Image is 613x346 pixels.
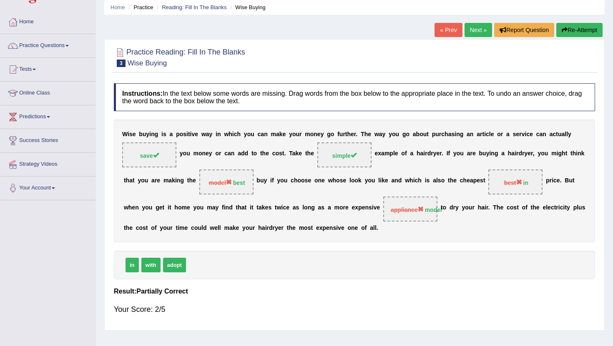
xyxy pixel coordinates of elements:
[382,131,386,137] b: y
[368,177,372,184] b: o
[358,177,362,184] b: k
[423,131,427,137] b: u
[201,131,206,137] b: w
[228,150,231,157] b: a
[398,177,402,184] b: d
[456,131,460,137] b: n
[241,150,245,157] b: d
[251,150,254,157] b: t
[467,131,470,137] b: a
[190,131,192,137] b: i
[511,150,515,157] b: a
[460,150,464,157] b: u
[289,131,292,137] b: y
[266,150,269,157] b: e
[209,131,213,137] b: y
[305,177,308,184] b: s
[361,131,364,137] b: T
[188,131,190,137] b: t
[186,131,188,137] b: i
[321,131,324,137] b: y
[384,150,389,157] b: m
[519,131,521,137] b: r
[343,131,345,137] b: r
[441,131,445,137] b: c
[557,150,558,157] b: i
[393,150,395,157] b: l
[318,177,322,184] b: n
[477,131,480,137] b: a
[0,10,95,31] a: Home
[176,131,180,137] b: p
[296,131,299,137] b: u
[175,177,177,184] b: i
[331,131,334,137] b: o
[401,150,405,157] b: o
[122,142,176,167] span: Drop target
[392,131,396,137] b: o
[237,131,241,137] b: h
[423,150,425,157] b: i
[355,177,359,184] b: o
[198,150,202,157] b: o
[238,150,241,157] b: a
[291,177,294,184] b: c
[294,177,298,184] b: h
[378,177,380,184] b: l
[528,150,531,157] b: e
[124,177,126,184] b: t
[155,131,158,137] b: g
[270,177,272,184] b: i
[541,150,545,157] b: o
[282,150,284,157] b: t
[192,131,195,137] b: v
[556,23,603,37] button: Re-Attempt
[351,177,355,184] b: o
[556,131,558,137] b: t
[138,177,141,184] b: y
[260,150,262,157] b: t
[402,131,406,137] b: g
[508,150,512,157] b: h
[533,150,535,157] b: ,
[562,131,565,137] b: a
[186,150,190,157] b: u
[515,150,516,157] b: i
[128,131,129,137] b: i
[0,153,95,174] a: Strategy Videos
[206,150,209,157] b: e
[550,131,553,137] b: a
[189,177,193,184] b: h
[420,131,423,137] b: o
[439,131,441,137] b: r
[448,150,450,157] b: f
[322,177,325,184] b: e
[111,4,125,10] a: Home
[470,150,472,157] b: r
[379,131,382,137] b: a
[0,177,95,197] a: Your Account
[365,177,368,184] b: y
[314,177,318,184] b: o
[491,131,494,137] b: e
[354,131,356,137] b: r
[525,150,528,157] b: y
[442,150,443,157] b: .
[339,131,343,137] b: u
[162,4,226,10] a: Reading: Fill In The Blanks
[445,131,448,137] b: h
[455,131,456,137] b: i
[155,177,157,184] b: r
[381,150,384,157] b: a
[489,150,491,157] b: i
[420,150,424,157] b: a
[145,177,148,184] b: u
[133,131,136,137] b: e
[551,150,556,157] b: m
[413,177,415,184] b: i
[506,131,510,137] b: a
[292,131,296,137] b: o
[141,177,145,184] b: o
[231,150,235,157] b: n
[340,177,343,184] b: s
